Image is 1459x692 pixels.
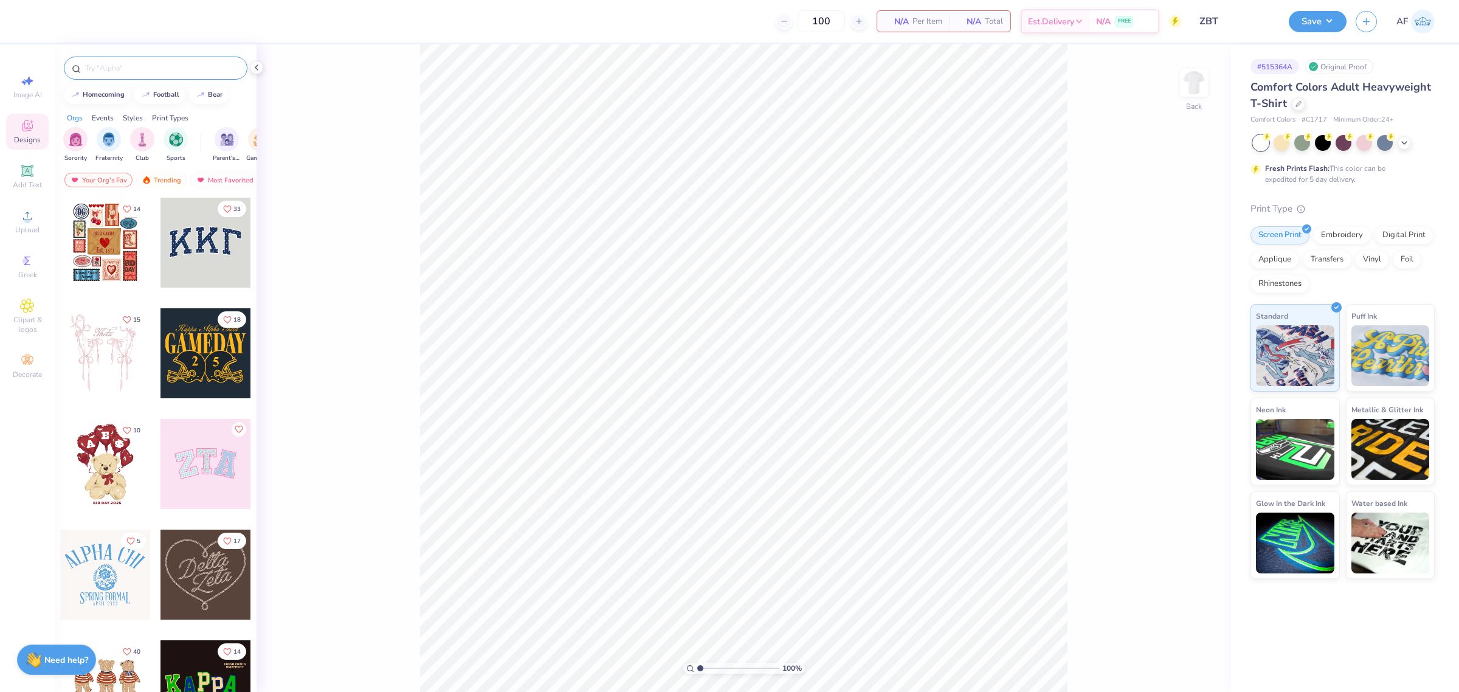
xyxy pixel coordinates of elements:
span: Est. Delivery [1028,15,1074,28]
span: Club [136,154,149,163]
span: Glow in the Dark Ink [1256,497,1325,510]
div: Back [1186,101,1202,112]
span: 40 [133,649,140,655]
div: Print Types [152,112,188,123]
button: Like [218,533,246,549]
div: filter for Sports [164,127,188,163]
span: Per Item [912,15,942,28]
strong: Need help? [44,654,88,666]
img: trending.gif [142,176,151,184]
div: # 515364A [1250,59,1299,74]
span: 15 [133,317,140,323]
span: Neon Ink [1256,403,1286,416]
div: bear [208,91,222,98]
img: Water based Ink [1351,513,1430,573]
div: Vinyl [1355,251,1389,269]
img: Neon Ink [1256,419,1334,480]
img: most_fav.gif [196,176,205,184]
img: Glow in the Dark Ink [1256,513,1334,573]
div: Applique [1250,251,1299,269]
img: trend_line.gif [141,91,151,99]
a: AF [1396,10,1435,33]
div: Orgs [67,112,83,123]
div: Trending [136,173,187,187]
div: Embroidery [1313,226,1371,244]
button: Like [117,311,146,328]
button: Like [218,311,246,328]
span: 10 [133,427,140,434]
img: Parent's Weekend Image [220,133,234,147]
span: Image AI [13,90,42,100]
span: 5 [137,538,140,544]
span: # C1717 [1302,115,1327,125]
span: Decorate [13,370,42,379]
img: Puff Ink [1351,325,1430,386]
span: 17 [233,538,241,544]
span: Upload [15,225,40,235]
span: 18 [233,317,241,323]
span: Clipart & logos [6,315,49,334]
strong: Fresh Prints Flash: [1265,164,1330,173]
span: 33 [233,206,241,212]
input: Untitled Design [1190,9,1280,33]
img: trend_line.gif [196,91,205,99]
div: filter for Game Day [246,127,274,163]
span: Add Text [13,180,42,190]
div: Events [92,112,114,123]
div: filter for Sorority [63,127,88,163]
div: Most Favorited [190,173,259,187]
img: Metallic & Glitter Ink [1351,419,1430,480]
span: Standard [1256,310,1288,322]
button: football [134,86,185,104]
button: Like [117,201,146,217]
div: filter for Parent's Weekend [213,127,241,163]
span: Total [985,15,1003,28]
span: 14 [133,206,140,212]
img: Fraternity Image [102,133,116,147]
span: Metallic & Glitter Ink [1351,403,1423,416]
button: filter button [63,127,88,163]
img: most_fav.gif [70,176,80,184]
div: Original Proof [1305,59,1373,74]
span: FREE [1118,17,1131,26]
span: Sports [167,154,185,163]
span: Puff Ink [1351,310,1377,322]
div: Styles [123,112,143,123]
span: Comfort Colors Adult Heavyweight T-Shirt [1250,80,1431,111]
span: Fraternity [95,154,123,163]
span: Sorority [64,154,87,163]
span: N/A [1096,15,1111,28]
button: filter button [246,127,274,163]
img: trend_line.gif [71,91,80,99]
img: Standard [1256,325,1334,386]
span: Parent's Weekend [213,154,241,163]
button: Like [117,422,146,438]
span: AF [1396,15,1408,29]
span: Greek [18,270,37,280]
button: filter button [213,127,241,163]
div: Foil [1393,251,1421,269]
img: Back [1182,71,1206,95]
button: homecoming [64,86,130,104]
button: Like [121,533,146,549]
div: Print Type [1250,202,1435,216]
span: 14 [233,649,241,655]
span: Designs [14,135,41,145]
img: Sorority Image [69,133,83,147]
button: Like [232,422,246,437]
span: N/A [957,15,981,28]
input: – – [798,10,845,32]
img: Sports Image [169,133,183,147]
div: football [153,91,179,98]
div: Screen Print [1250,226,1309,244]
div: filter for Fraternity [95,127,123,163]
img: Club Image [136,133,149,147]
div: Transfers [1303,251,1351,269]
div: Your Org's Fav [64,173,133,187]
div: Rhinestones [1250,275,1309,293]
div: homecoming [83,91,125,98]
button: Save [1289,11,1347,32]
span: Game Day [246,154,274,163]
button: Like [117,643,146,660]
div: This color can be expedited for 5 day delivery. [1265,163,1415,185]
